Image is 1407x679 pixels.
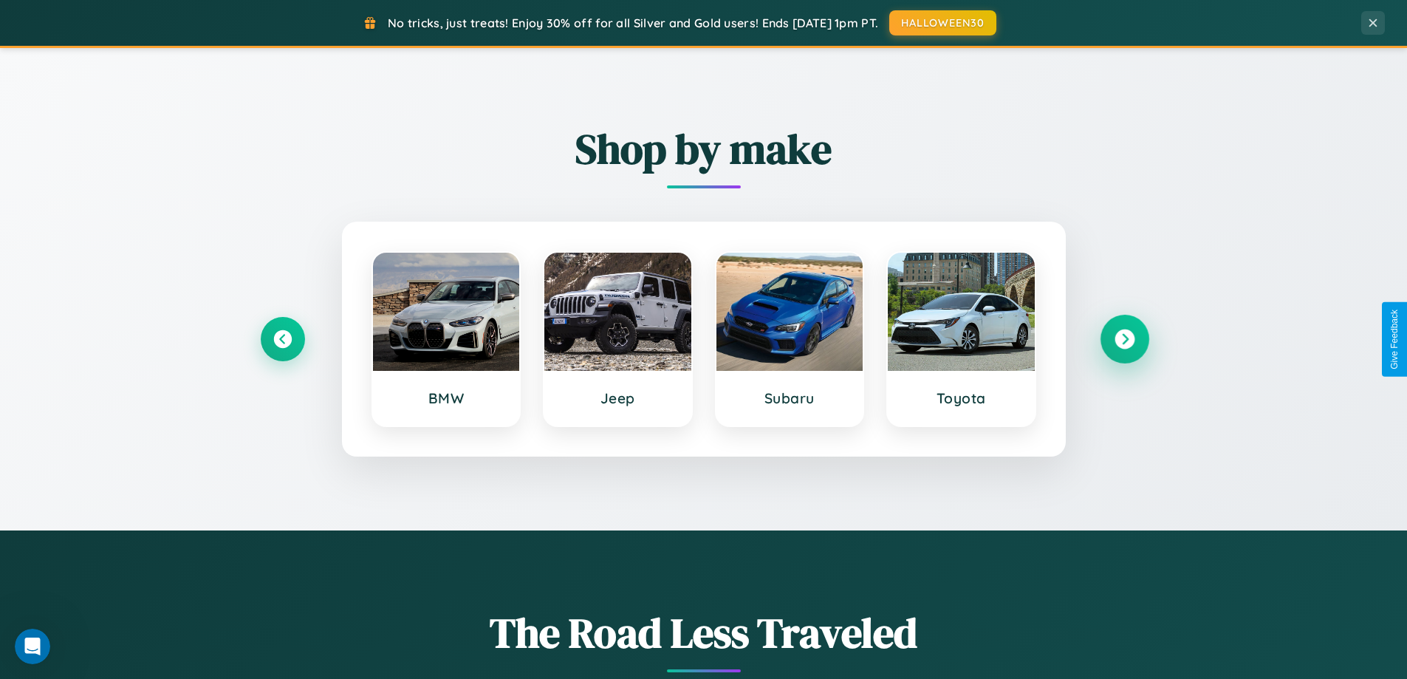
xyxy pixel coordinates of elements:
iframe: Intercom live chat [15,629,50,664]
div: Give Feedback [1389,310,1400,369]
h3: Toyota [903,389,1020,407]
h1: The Road Less Traveled [261,604,1147,661]
span: No tricks, just treats! Enjoy 30% off for all Silver and Gold users! Ends [DATE] 1pm PT. [388,16,878,30]
h2: Shop by make [261,120,1147,177]
h3: Subaru [731,389,849,407]
h3: Jeep [559,389,677,407]
h3: BMW [388,389,505,407]
button: HALLOWEEN30 [889,10,996,35]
